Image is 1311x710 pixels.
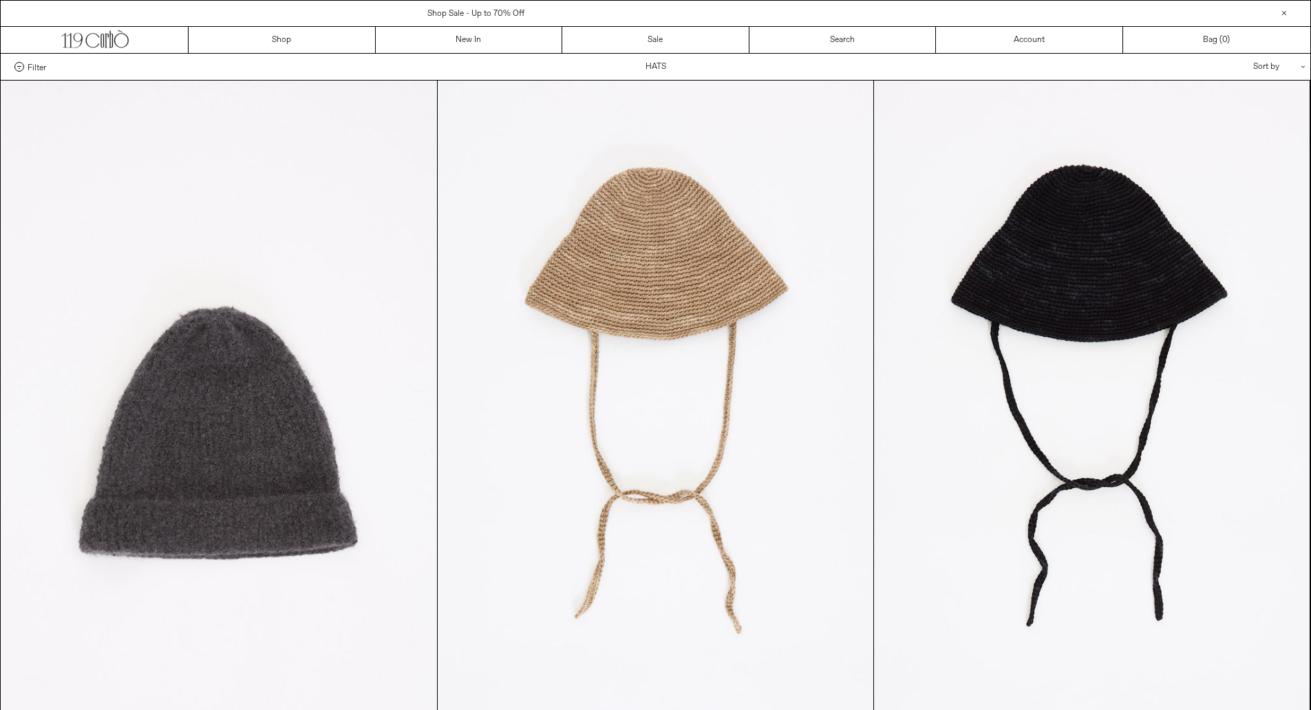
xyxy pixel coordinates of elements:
a: Shop [189,27,376,53]
span: 0 [1222,34,1227,45]
a: Sale [562,27,749,53]
span: ) [1222,34,1230,46]
a: Shop Sale - Up to 70% Off [427,8,524,19]
span: Filter [28,62,46,72]
a: New In [376,27,563,53]
div: Sort by [1173,54,1297,80]
a: Account [936,27,1123,53]
a: Bag () [1123,27,1310,53]
a: Search [749,27,937,53]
